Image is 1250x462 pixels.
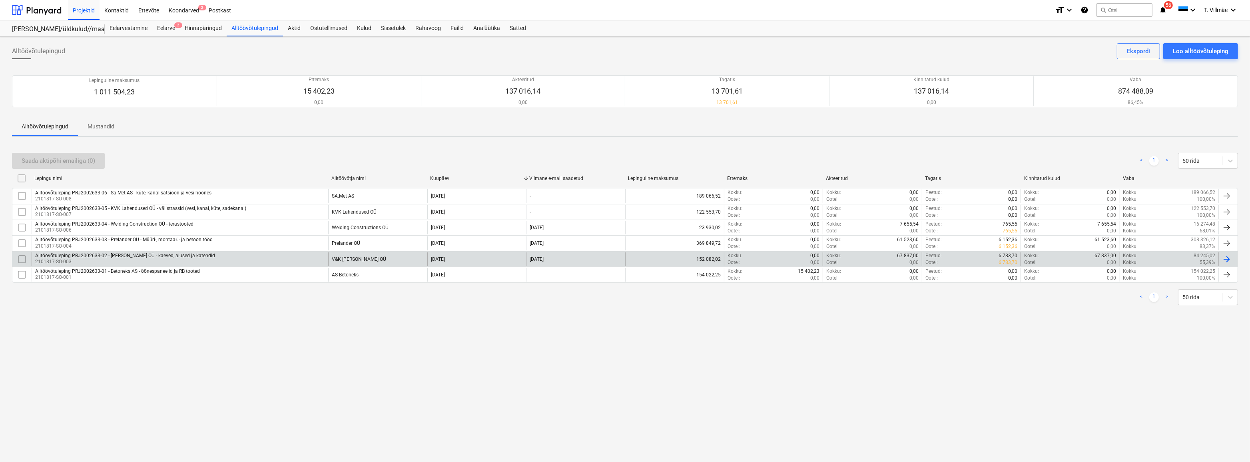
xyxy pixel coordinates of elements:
p: 13 701,61 [712,99,743,106]
a: Failid [446,20,469,36]
p: Ootel : [826,212,839,219]
div: Alltöövõtuleping PRJ2002633-05 - KVK Lahendused OÜ - välistrassid (vesi, kanal, küte, sadekanal) [35,206,246,211]
p: 0,00 [810,212,819,219]
a: Eelarve2 [152,20,180,36]
p: 61 523,60 [1095,236,1116,243]
a: Hinnapäringud [180,20,227,36]
p: 55,39% [1200,259,1215,266]
p: 0,00 [506,99,541,106]
p: 0,00 [913,99,949,106]
p: 765,55 [1003,221,1017,228]
div: - [530,209,531,215]
p: 83,37% [1200,243,1215,250]
p: Ootel : [925,196,938,203]
button: Loo alltöövõtuleping [1163,43,1238,59]
div: Kulud [352,20,376,36]
div: Alltöövõtja nimi [331,176,424,181]
p: 0,00 [1107,268,1116,275]
div: Ekspordi [1127,46,1150,56]
div: Alltöövõtuleping PRJ2002633-03 - Prelander OÜ - Müüri-, montaaži- ja betoonitööd [35,237,213,243]
p: 0,00 [1008,189,1017,196]
p: 2101817-SO-008 [35,196,211,202]
a: Previous page [1136,292,1146,302]
a: Sätted [505,20,531,36]
div: [DATE] [530,240,544,246]
p: 15 402,23 [798,268,819,275]
p: Ootel : [826,275,839,282]
p: Kokku : [1123,205,1138,212]
div: [DATE] [431,240,445,246]
div: 122 553,70 [625,205,724,219]
p: 189 066,52 [1191,189,1215,196]
p: 2101817-SO-004 [35,243,213,250]
div: V&K Teed OÜ [332,256,386,262]
div: [DATE] [431,193,445,199]
div: Eelarvestamine [105,20,152,36]
p: Ootel : [1024,212,1037,219]
a: Sissetulek [376,20,411,36]
p: 6 783,70 [999,259,1017,266]
p: 0,00 [810,275,819,282]
p: Kokku : [1123,196,1138,203]
p: 765,55 [1003,228,1017,234]
p: 0,00 [810,252,819,259]
p: Kokku : [826,236,841,243]
p: 6 152,36 [999,243,1017,250]
a: Page 1 is your current page [1149,156,1159,166]
p: Ootel : [728,259,740,266]
p: Kokku : [1024,205,1039,212]
p: Peetud : [925,221,942,228]
p: Kokku : [1024,268,1039,275]
p: 100,00% [1197,275,1215,282]
p: Kokku : [826,189,841,196]
p: 0,00 [909,205,919,212]
p: 2101817-SO-007 [35,211,246,218]
p: 0,00 [810,221,819,228]
p: 0,00 [1107,196,1116,203]
a: Analüütika [469,20,505,36]
div: KVK Lahendused OÜ [332,209,377,215]
p: 6 152,36 [999,236,1017,243]
p: Kokku : [1123,221,1138,228]
div: 152 082,02 [625,252,724,266]
p: Peetud : [925,205,942,212]
p: 0,00 [810,243,819,250]
p: 0,00 [810,205,819,212]
p: 2101817-SO-003 [35,258,215,265]
button: Ekspordi [1117,43,1160,59]
p: Ootel : [728,228,740,234]
p: 0,00 [1107,259,1116,266]
p: 0,00 [909,275,919,282]
div: Alltöövõtuleping PRJ2002633-06 - Sa.Met AS - küte, kanalisatsioon ja vesi hoones [35,190,211,196]
p: Kokku : [1123,275,1138,282]
p: 68,01% [1200,228,1215,234]
div: Viimane e-mail saadetud [529,176,622,181]
div: 23 930,02 [625,221,724,234]
div: Kuupäev [430,176,523,181]
div: [DATE] [530,225,544,230]
p: Peetud : [925,236,942,243]
p: Ootel : [728,212,740,219]
p: Ootel : [1024,228,1037,234]
p: Kokku : [826,205,841,212]
p: Tagatis [712,76,743,83]
span: 2 [198,5,206,10]
p: Ootel : [1024,259,1037,266]
p: 0,00 [1107,228,1116,234]
div: 189 066,52 [625,189,724,203]
p: Ootel : [728,275,740,282]
a: Page 1 is your current page [1149,292,1159,302]
p: Ootel : [925,275,938,282]
p: 1 011 504,23 [89,87,140,97]
a: Rahavoog [411,20,446,36]
div: [DATE] [431,225,445,230]
div: Vestlusvidin [1210,424,1250,462]
p: Ettemaks [303,76,335,83]
span: 2 [174,22,182,28]
iframe: Chat Widget [1210,424,1250,462]
p: Lepinguline maksumus [89,77,140,84]
p: 0,00 [810,236,819,243]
